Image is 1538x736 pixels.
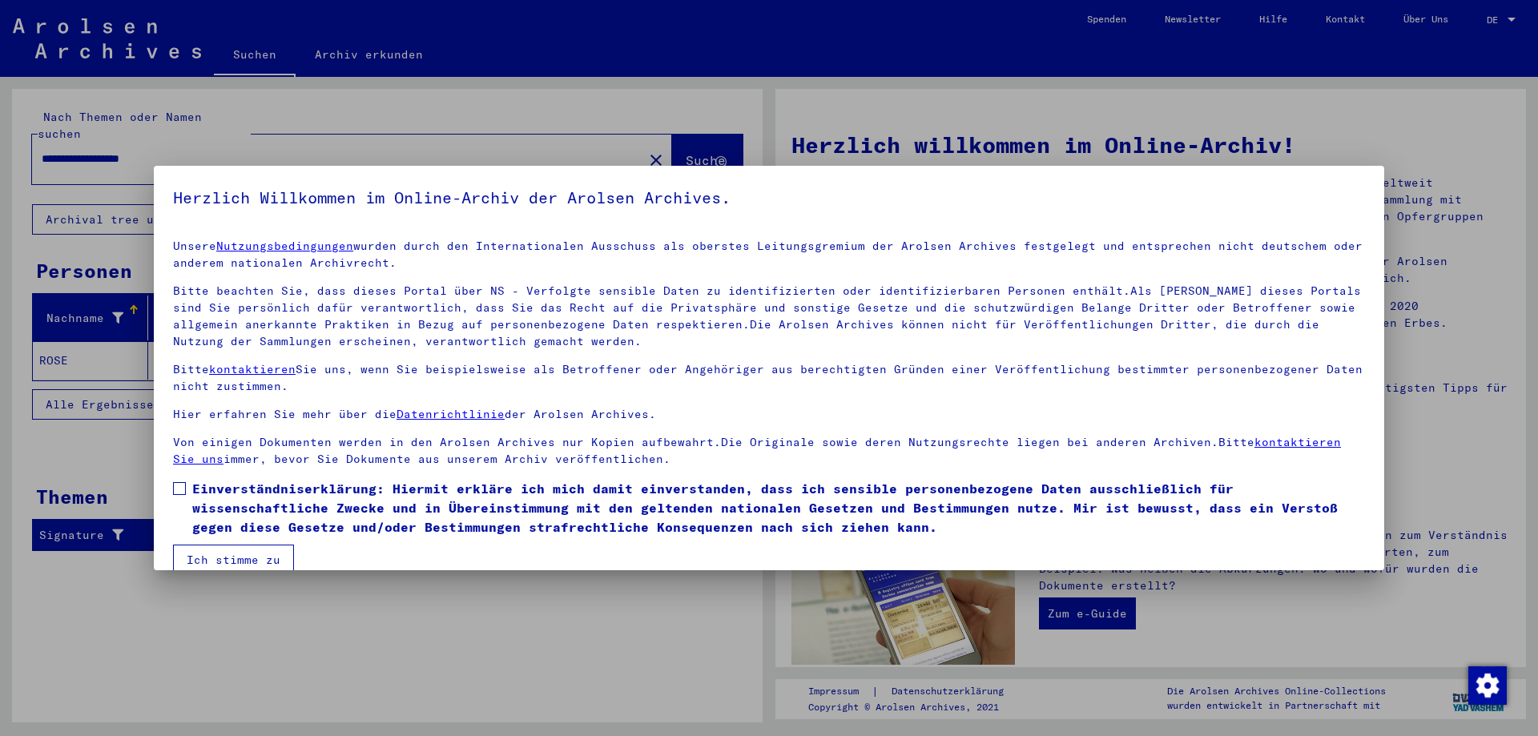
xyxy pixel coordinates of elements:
[1468,666,1507,705] img: Zustimmung ändern
[1468,666,1506,704] div: Zustimmung ändern
[173,406,1365,423] p: Hier erfahren Sie mehr über die der Arolsen Archives.
[397,407,505,421] a: Datenrichtlinie
[173,238,1365,271] p: Unsere wurden durch den Internationalen Ausschuss als oberstes Leitungsgremium der Arolsen Archiv...
[216,239,353,253] a: Nutzungsbedingungen
[173,283,1365,350] p: Bitte beachten Sie, dass dieses Portal über NS - Verfolgte sensible Daten zu identifizierten oder...
[173,434,1365,468] p: Von einigen Dokumenten werden in den Arolsen Archives nur Kopien aufbewahrt.Die Originale sowie d...
[209,362,296,376] a: kontaktieren
[173,185,1365,211] h5: Herzlich Willkommen im Online-Archiv der Arolsen Archives.
[173,361,1365,395] p: Bitte Sie uns, wenn Sie beispielsweise als Betroffener oder Angehöriger aus berechtigten Gründen ...
[173,545,294,575] button: Ich stimme zu
[173,435,1341,466] a: kontaktieren Sie uns
[192,479,1365,537] span: Einverständniserklärung: Hiermit erkläre ich mich damit einverstanden, dass ich sensible personen...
